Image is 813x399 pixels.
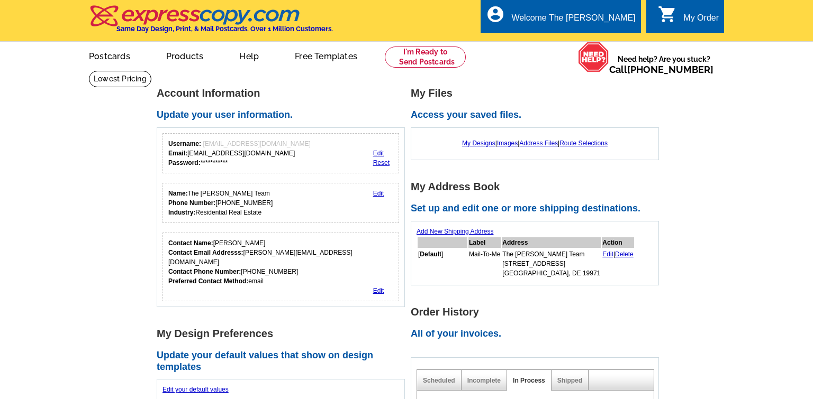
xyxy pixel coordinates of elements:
div: The [PERSON_NAME] Team [PHONE_NUMBER] Residential Real Estate [168,189,273,217]
div: Your login information. [162,133,399,173]
a: Route Selections [559,140,608,147]
div: Welcome The [PERSON_NAME] [511,13,635,28]
div: Who should we contact regarding order issues? [162,233,399,301]
div: Your personal details. [162,183,399,223]
h2: Access your saved files. [411,109,665,121]
b: Default [420,250,441,258]
a: In Process [513,377,545,384]
a: Add New Shipping Address [417,228,493,235]
div: My Order [683,13,719,28]
h1: Account Information [157,88,411,99]
h1: My Design Preferences [157,328,411,339]
span: Call [609,64,713,75]
a: Scheduled [423,377,455,384]
span: [EMAIL_ADDRESS][DOMAIN_NAME] [203,140,310,147]
a: Edit [602,250,613,258]
a: Edit [373,287,384,294]
strong: Email: [168,150,187,157]
h1: My Files [411,88,665,99]
a: My Designs [462,140,495,147]
a: Edit [373,150,384,157]
td: The [PERSON_NAME] Team [STREET_ADDRESS] [GEOGRAPHIC_DATA], DE 19971 [502,249,601,279]
a: Reset [373,159,390,166]
strong: Username: [168,140,201,147]
strong: Preferred Contact Method: [168,277,248,285]
a: Delete [615,250,634,258]
td: | [602,249,634,279]
strong: Name: [168,190,188,197]
strong: Contact Phone Number: [168,268,241,275]
th: Action [602,237,634,248]
i: shopping_cart [658,5,677,24]
a: Products [149,43,221,68]
a: Address Files [519,140,558,147]
span: Need help? Are you stuck? [609,54,719,75]
strong: Industry: [168,209,195,216]
strong: Password: [168,159,201,166]
a: Postcards [72,43,147,68]
a: Shipped [557,377,582,384]
strong: Contact Email Addresss: [168,249,243,256]
div: | | | [417,133,653,153]
div: [PERSON_NAME] [PERSON_NAME][EMAIL_ADDRESS][DOMAIN_NAME] [PHONE_NUMBER] email [168,238,393,286]
h2: Update your default values that show on design templates [157,350,411,373]
td: Mail-To-Me [468,249,501,279]
a: Help [222,43,276,68]
h1: My Address Book [411,181,665,192]
a: Incomplete [467,377,501,384]
a: Edit [373,190,384,197]
td: [ ] [418,249,467,279]
th: Address [502,237,601,248]
h2: All of your invoices. [411,328,665,340]
h2: Set up and edit one or more shipping destinations. [411,203,665,215]
h4: Same Day Design, Print, & Mail Postcards. Over 1 Million Customers. [116,25,333,33]
a: Edit your default values [162,386,229,393]
a: Same Day Design, Print, & Mail Postcards. Over 1 Million Customers. [89,13,333,33]
i: account_circle [486,5,505,24]
a: [PHONE_NUMBER] [627,64,713,75]
a: shopping_cart My Order [658,12,719,25]
strong: Contact Name: [168,239,213,247]
a: Free Templates [278,43,374,68]
th: Label [468,237,501,248]
h2: Update your user information. [157,109,411,121]
img: help [578,42,609,72]
a: Images [497,140,518,147]
h1: Order History [411,307,665,318]
strong: Phone Number: [168,199,215,207]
